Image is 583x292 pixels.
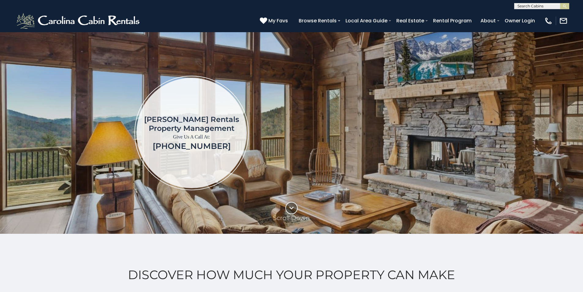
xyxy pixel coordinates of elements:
a: My Favs [260,17,290,25]
a: Owner Login [502,15,538,26]
a: [PHONE_NUMBER] [153,141,231,151]
img: mail-regular-white.png [559,17,568,25]
p: Scroll Down [273,214,310,222]
h2: Discover How Much Your Property Can Make [15,268,568,282]
img: phone-regular-white.png [544,17,553,25]
iframe: New Contact Form [347,50,547,215]
h1: [PERSON_NAME] Rentals Property Management [144,115,239,133]
a: About [477,15,499,26]
a: Real Estate [393,15,427,26]
a: Rental Program [430,15,475,26]
span: My Favs [268,17,288,25]
a: Local Area Guide [342,15,391,26]
p: Give Us A Call At: [144,133,239,141]
a: Browse Rentals [296,15,340,26]
img: White-1-2.png [15,12,142,30]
